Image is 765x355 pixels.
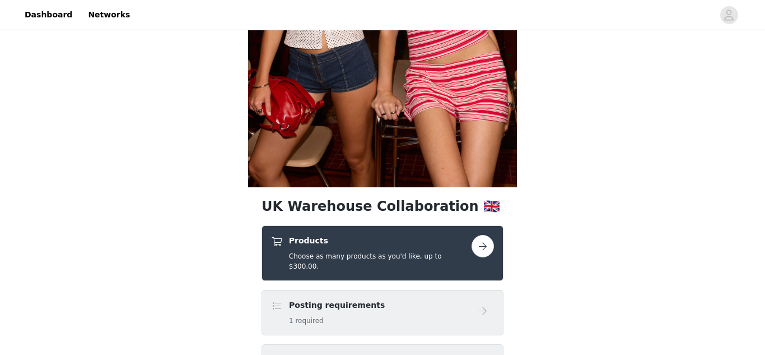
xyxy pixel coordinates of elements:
div: Posting requirements [262,290,503,335]
a: Networks [81,2,137,27]
h5: 1 required [289,316,385,326]
div: Products [262,225,503,281]
h4: Posting requirements [289,299,385,311]
h4: Products [289,235,472,247]
a: Dashboard [18,2,79,27]
h5: Choose as many products as you'd like, up to $300.00. [289,251,472,271]
div: avatar [724,6,734,24]
h1: UK Warehouse Collaboration 🇬🇧 [262,196,503,216]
